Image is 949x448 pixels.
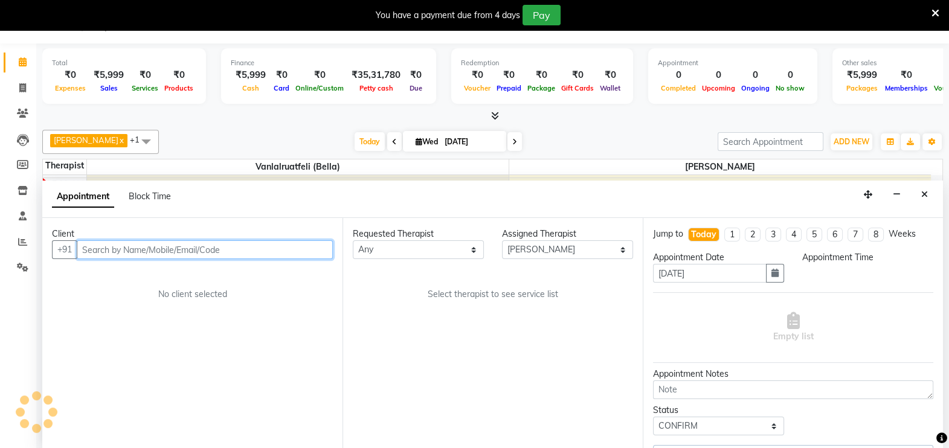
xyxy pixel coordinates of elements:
[52,240,77,259] button: +91
[738,68,773,82] div: 0
[558,84,597,92] span: Gift Cards
[653,404,784,417] div: Status
[597,68,623,82] div: ₹0
[699,84,738,92] span: Upcoming
[658,58,808,68] div: Appointment
[376,9,520,22] div: You have a payment due from 4 days
[831,133,872,150] button: ADD NEW
[271,84,292,92] span: Card
[882,84,931,92] span: Memberships
[50,178,86,191] div: 7:00 AM
[129,68,161,82] div: ₹0
[292,68,347,82] div: ₹0
[597,84,623,92] span: Wallet
[89,68,129,82] div: ₹5,999
[231,68,271,82] div: ₹5,999
[718,132,823,151] input: Search Appointment
[441,133,501,151] input: 2025-09-03
[52,68,89,82] div: ₹0
[738,84,773,92] span: Ongoing
[355,132,385,151] span: Today
[523,5,561,25] button: Pay
[494,68,524,82] div: ₹0
[502,228,633,240] div: Assigned Therapist
[413,137,441,146] span: Wed
[407,84,425,92] span: Due
[773,84,808,92] span: No show
[353,228,484,240] div: Requested Therapist
[87,159,509,174] span: Vanlalruatfeli (Bella)
[494,84,524,92] span: Prepaid
[130,135,149,144] span: +1
[916,185,933,204] button: Close
[724,228,740,242] li: 1
[745,228,761,242] li: 2
[786,228,802,242] li: 4
[691,228,716,241] div: Today
[239,84,262,92] span: Cash
[161,84,196,92] span: Products
[129,191,171,202] span: Block Time
[461,68,494,82] div: ₹0
[461,84,494,92] span: Voucher
[161,68,196,82] div: ₹0
[889,228,916,240] div: Weeks
[765,228,781,242] li: 3
[558,68,597,82] div: ₹0
[827,228,843,242] li: 6
[97,84,121,92] span: Sales
[882,68,931,82] div: ₹0
[292,84,347,92] span: Online/Custom
[509,159,931,174] span: [PERSON_NAME]
[806,228,822,242] li: 5
[773,68,808,82] div: 0
[81,288,304,301] div: No client selected
[842,68,882,82] div: ₹5,999
[118,135,124,145] a: x
[428,288,558,301] span: Select therapist to see service list
[347,68,405,82] div: ₹35,31,780
[658,68,699,82] div: 0
[524,68,558,82] div: ₹0
[43,159,86,172] div: Therapist
[834,137,869,146] span: ADD NEW
[231,58,426,68] div: Finance
[54,135,118,145] span: [PERSON_NAME]
[653,264,767,283] input: yyyy-mm-dd
[129,84,161,92] span: Services
[802,251,933,264] div: Appointment Time
[405,68,426,82] div: ₹0
[699,68,738,82] div: 0
[52,58,196,68] div: Total
[653,228,683,240] div: Jump to
[848,228,863,242] li: 7
[843,84,881,92] span: Packages
[653,251,784,264] div: Appointment Date
[461,58,623,68] div: Redemption
[52,84,89,92] span: Expenses
[868,228,884,242] li: 8
[52,186,114,208] span: Appointment
[658,84,699,92] span: Completed
[271,68,292,82] div: ₹0
[356,84,396,92] span: Petty cash
[524,84,558,92] span: Package
[77,240,333,259] input: Search by Name/Mobile/Email/Code
[773,312,814,343] span: Empty list
[52,228,333,240] div: Client
[653,368,933,380] div: Appointment Notes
